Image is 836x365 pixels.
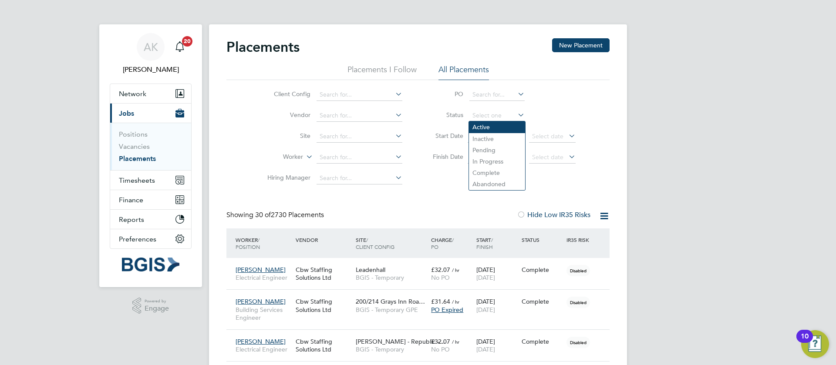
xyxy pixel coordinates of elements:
[801,336,809,348] div: 10
[356,338,445,345] span: [PERSON_NAME] - Republic -…
[424,132,463,140] label: Start Date
[317,110,402,122] input: Search for...
[317,89,402,101] input: Search for...
[119,235,156,243] span: Preferences
[110,64,192,75] span: Amar Kayani
[236,306,291,321] span: Building Services Engineer
[552,38,610,52] button: New Placement
[119,109,134,117] span: Jobs
[424,90,463,98] label: PO
[452,298,459,305] span: / hr
[233,261,610,268] a: [PERSON_NAME]Electrical EngineerCbw Staffing Solutions LtdLeadenhallBGIS - Temporary£32.07 / hrNo...
[255,211,271,219] span: 30 of
[236,338,286,345] span: [PERSON_NAME]
[145,305,169,312] span: Engage
[476,306,495,314] span: [DATE]
[522,266,563,274] div: Complete
[255,211,324,219] span: 2730 Placements
[431,306,463,314] span: PO Expired
[110,190,191,209] button: Finance
[519,232,565,248] div: Status
[532,153,563,161] span: Select date
[317,131,402,143] input: Search for...
[431,266,450,274] span: £32.07
[431,338,450,345] span: £32.07
[236,266,286,274] span: [PERSON_NAME]
[293,261,354,286] div: Cbw Staffing Solutions Ltd
[110,210,191,229] button: Reports
[110,258,192,271] a: Go to home page
[317,172,402,184] input: Search for...
[469,121,525,133] li: Active
[517,211,590,219] label: Hide Low IR35 Risks
[233,293,610,300] a: [PERSON_NAME]Building Services EngineerCbw Staffing Solutions Ltd200/214 Grays Inn Roa…BGIS - Tem...
[119,142,150,151] a: Vacancies
[253,153,303,161] label: Worker
[474,232,519,254] div: Start
[260,90,310,98] label: Client Config
[801,330,829,358] button: Open Resource Center, 10 new notifications
[110,123,191,170] div: Jobs
[260,132,310,140] label: Site
[293,232,354,248] div: Vendor
[236,298,286,305] span: [PERSON_NAME]
[564,232,594,248] div: IR35 Risk
[476,345,495,353] span: [DATE]
[474,261,519,286] div: [DATE]
[431,298,450,305] span: £31.64
[469,89,525,101] input: Search for...
[354,232,429,254] div: Site
[233,333,610,340] a: [PERSON_NAME]Electrical EngineerCbw Staffing Solutions Ltd[PERSON_NAME] - Republic -…BGIS - Tempo...
[347,64,417,80] li: Placements I Follow
[566,337,590,348] span: Disabled
[119,196,143,204] span: Finance
[226,38,300,56] h2: Placements
[469,110,525,122] input: Select one
[110,171,191,190] button: Timesheets
[469,156,525,167] li: In Progress
[469,178,525,190] li: Abandoned
[566,265,590,276] span: Disabled
[260,174,310,181] label: Hiring Manager
[119,154,156,163] a: Placements
[356,236,394,250] span: / Client Config
[119,176,155,184] span: Timesheets
[119,215,144,224] span: Reports
[236,236,260,250] span: / Position
[452,338,459,345] span: / hr
[293,333,354,358] div: Cbw Staffing Solutions Ltd
[236,345,291,353] span: Electrical Engineer
[110,104,191,123] button: Jobs
[429,232,474,254] div: Charge
[474,293,519,318] div: [DATE]
[356,298,425,305] span: 200/214 Grays Inn Roa…
[119,130,148,138] a: Positions
[317,151,402,164] input: Search for...
[182,36,192,47] span: 20
[476,274,495,281] span: [DATE]
[469,144,525,156] li: Pending
[356,306,427,314] span: BGIS - Temporary GPE
[260,111,310,119] label: Vendor
[236,274,291,281] span: Electrical Engineer
[356,266,385,274] span: Leadenhall
[424,153,463,161] label: Finish Date
[431,274,450,281] span: No PO
[356,345,427,353] span: BGIS - Temporary
[438,64,489,80] li: All Placements
[132,298,169,314] a: Powered byEngage
[119,90,146,98] span: Network
[476,236,493,250] span: / Finish
[522,298,563,305] div: Complete
[144,41,158,53] span: AK
[469,167,525,178] li: Complete
[110,229,191,248] button: Preferences
[474,333,519,358] div: [DATE]
[431,345,450,353] span: No PO
[99,24,202,287] nav: Main navigation
[469,133,525,144] li: Inactive
[522,338,563,345] div: Complete
[293,293,354,318] div: Cbw Staffing Solutions Ltd
[431,236,454,250] span: / PO
[110,33,192,75] a: AK[PERSON_NAME]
